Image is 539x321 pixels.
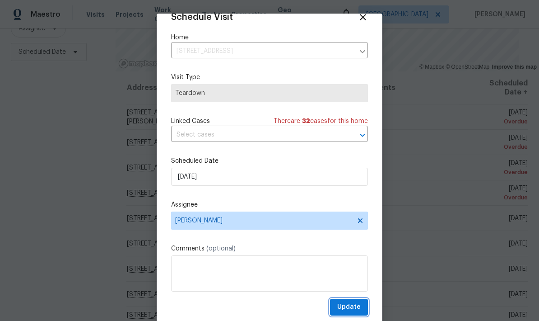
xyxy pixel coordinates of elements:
[206,245,236,252] span: (optional)
[175,89,364,98] span: Teardown
[171,156,368,165] label: Scheduled Date
[171,33,368,42] label: Home
[171,13,233,22] span: Schedule Visit
[171,73,368,82] label: Visit Type
[171,128,343,142] input: Select cases
[171,117,210,126] span: Linked Cases
[337,302,361,313] span: Update
[302,118,310,124] span: 32
[358,12,368,22] span: Close
[171,168,368,186] input: M/D/YYYY
[171,244,368,253] label: Comments
[274,117,368,126] span: There are case s for this home
[330,299,368,316] button: Update
[171,200,368,209] label: Assignee
[356,129,369,142] button: Open
[171,44,354,58] input: Enter in an address
[175,217,352,224] span: [PERSON_NAME]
